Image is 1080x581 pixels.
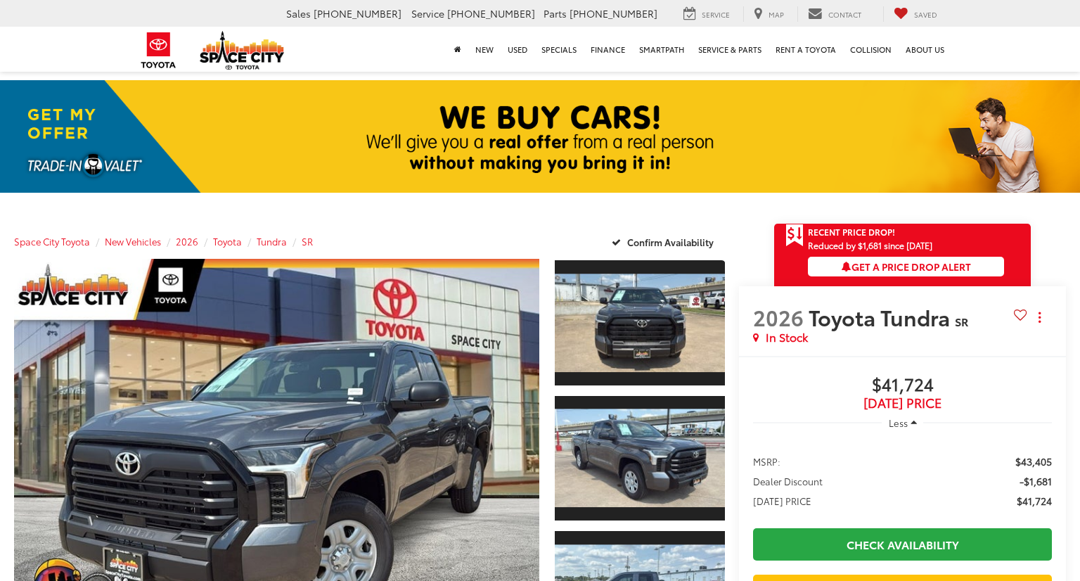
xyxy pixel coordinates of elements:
a: Tundra [257,235,287,248]
a: New [468,27,501,72]
a: My Saved Vehicles [883,6,948,22]
span: Dealer Discount [753,474,823,488]
span: [PHONE_NUMBER] [570,6,657,20]
span: Sales [286,6,311,20]
a: Service [673,6,740,22]
a: About Us [899,27,951,72]
span: Confirm Availability [627,236,714,248]
a: Expand Photo 2 [555,395,725,523]
a: Service & Parts [691,27,769,72]
a: Collision [843,27,899,72]
a: Expand Photo 1 [555,259,725,387]
a: Specials [534,27,584,72]
span: 2026 [753,302,804,332]
img: Space City Toyota [200,31,284,70]
span: Service [702,9,730,20]
a: SmartPath [632,27,691,72]
span: SR [955,313,968,329]
button: Actions [1027,305,1052,329]
span: Parts [544,6,567,20]
a: New Vehicles [105,235,161,248]
a: SR [302,235,313,248]
img: Toyota [132,27,185,73]
span: Less [889,416,908,429]
span: Contact [828,9,861,20]
img: 2026 Toyota Tundra SR [553,409,726,507]
span: Get a Price Drop Alert [842,260,971,274]
span: Recent Price Drop! [808,226,895,238]
span: [PHONE_NUMBER] [314,6,401,20]
a: Toyota [213,235,242,248]
span: -$1,681 [1020,474,1052,488]
a: Used [501,27,534,72]
span: Reduced by $1,681 since [DATE] [808,241,1004,250]
a: Check Availability [753,528,1052,560]
a: Space City Toyota [14,235,90,248]
span: dropdown dots [1039,312,1041,323]
span: Saved [914,9,937,20]
span: Map [769,9,784,20]
span: $43,405 [1015,454,1052,468]
span: In Stock [766,329,808,345]
a: Finance [584,27,632,72]
span: [DATE] Price [753,396,1052,410]
span: Get Price Drop Alert [785,224,804,248]
span: Toyota Tundra [809,302,955,332]
a: Contact [797,6,872,22]
span: Service [411,6,444,20]
span: [PHONE_NUMBER] [447,6,535,20]
span: MSRP: [753,454,780,468]
a: Rent a Toyota [769,27,843,72]
a: 2026 [176,235,198,248]
a: Map [743,6,795,22]
span: $41,724 [1017,494,1052,508]
a: Home [447,27,468,72]
a: Get Price Drop Alert Recent Price Drop! [774,224,1031,241]
span: $41,724 [753,375,1052,396]
button: Confirm Availability [604,229,726,254]
img: 2026 Toyota Tundra SR [553,274,726,371]
span: [DATE] PRICE [753,494,811,508]
button: Less [882,410,924,435]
